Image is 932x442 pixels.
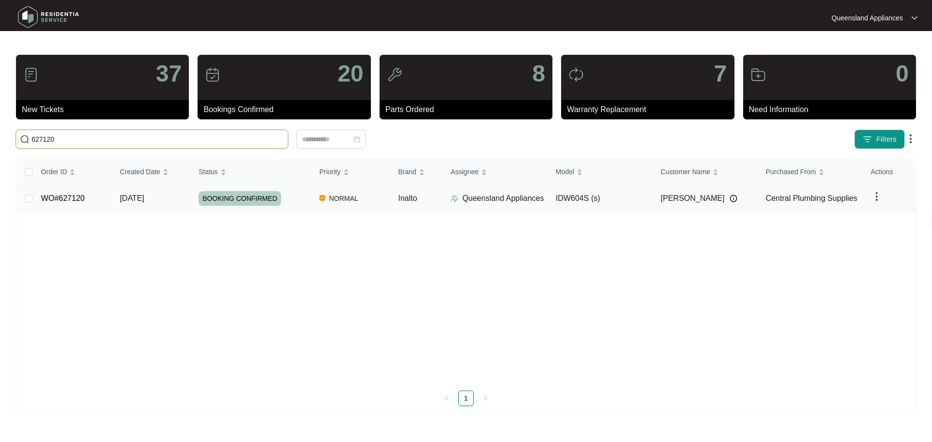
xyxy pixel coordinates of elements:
span: Inalto [398,194,417,202]
button: right [478,391,493,406]
th: Assignee [443,159,548,185]
img: Info icon [730,195,737,202]
span: Priority [319,166,341,177]
span: Assignee [450,166,479,177]
span: [DATE] [120,194,144,202]
span: Order ID [41,166,67,177]
p: Parts Ordered [385,104,552,115]
img: dropdown arrow [871,191,882,202]
img: residentia service logo [15,2,83,32]
span: [PERSON_NAME] [661,193,725,204]
th: Priority [312,159,390,185]
img: dropdown arrow [905,133,916,145]
img: icon [568,67,584,82]
span: Model [556,166,574,177]
span: right [483,395,488,401]
p: Bookings Confirmed [203,104,370,115]
th: Actions [863,159,915,185]
span: Brand [398,166,416,177]
span: Filters [876,134,897,145]
p: 20 [337,62,363,85]
li: Previous Page [439,391,454,406]
img: dropdown arrow [912,16,917,20]
span: Status [199,166,218,177]
img: icon [387,67,402,82]
img: icon [750,67,766,82]
img: search-icon [20,134,30,144]
input: Search by Order Id, Assignee Name, Customer Name, Brand and Model [32,134,284,145]
span: Customer Name [661,166,710,177]
p: New Tickets [22,104,189,115]
p: 8 [532,62,545,85]
a: 1 [459,391,473,406]
td: IDW604S (s) [548,185,653,212]
p: Need Information [749,104,916,115]
img: icon [23,67,39,82]
p: Queensland Appliances [832,13,903,23]
th: Brand [390,159,443,185]
p: 7 [714,62,727,85]
p: 37 [156,62,182,85]
th: Customer Name [653,159,758,185]
img: filter icon [863,134,872,144]
img: Assigner Icon [450,195,458,202]
button: left [439,391,454,406]
span: Purchased From [766,166,815,177]
p: Queensland Appliances [462,193,544,204]
th: Created Date [112,159,191,185]
span: BOOKING CONFIRMED [199,191,281,206]
th: Purchased From [758,159,863,185]
p: 0 [896,62,909,85]
span: NORMAL [325,193,362,204]
button: filter iconFilters [854,130,905,149]
th: Order ID [33,159,112,185]
li: Next Page [478,391,493,406]
img: icon [205,67,220,82]
span: left [444,395,449,401]
img: Vercel Logo [319,195,325,201]
th: Status [191,159,312,185]
span: Central Plumbing Supplies [766,194,857,202]
span: Created Date [120,166,160,177]
li: 1 [458,391,474,406]
p: Warranty Replacement [567,104,734,115]
a: WO#627120 [41,194,85,202]
th: Model [548,159,653,185]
